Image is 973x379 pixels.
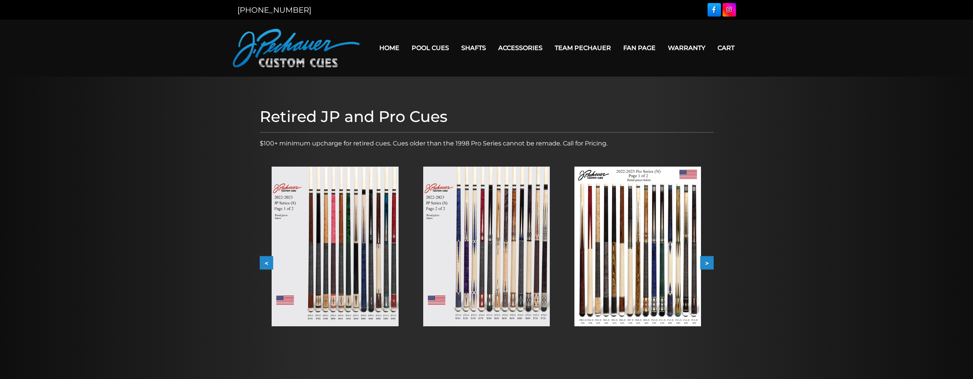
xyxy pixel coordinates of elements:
button: > [700,256,714,270]
img: Pechauer Custom Cues [233,29,360,67]
a: Cart [711,38,741,58]
a: Pool Cues [406,38,455,58]
a: Team Pechauer [549,38,617,58]
p: $100+ minimum upcharge for retired cues. Cues older than the 1998 Pro Series cannot be remade. Ca... [260,139,714,148]
button: < [260,256,273,270]
div: Carousel Navigation [260,256,714,270]
a: Fan Page [617,38,662,58]
a: Accessories [492,38,549,58]
h1: Retired JP and Pro Cues [260,107,714,126]
a: Home [373,38,406,58]
a: Shafts [455,38,492,58]
a: Warranty [662,38,711,58]
a: [PHONE_NUMBER] [237,5,311,15]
